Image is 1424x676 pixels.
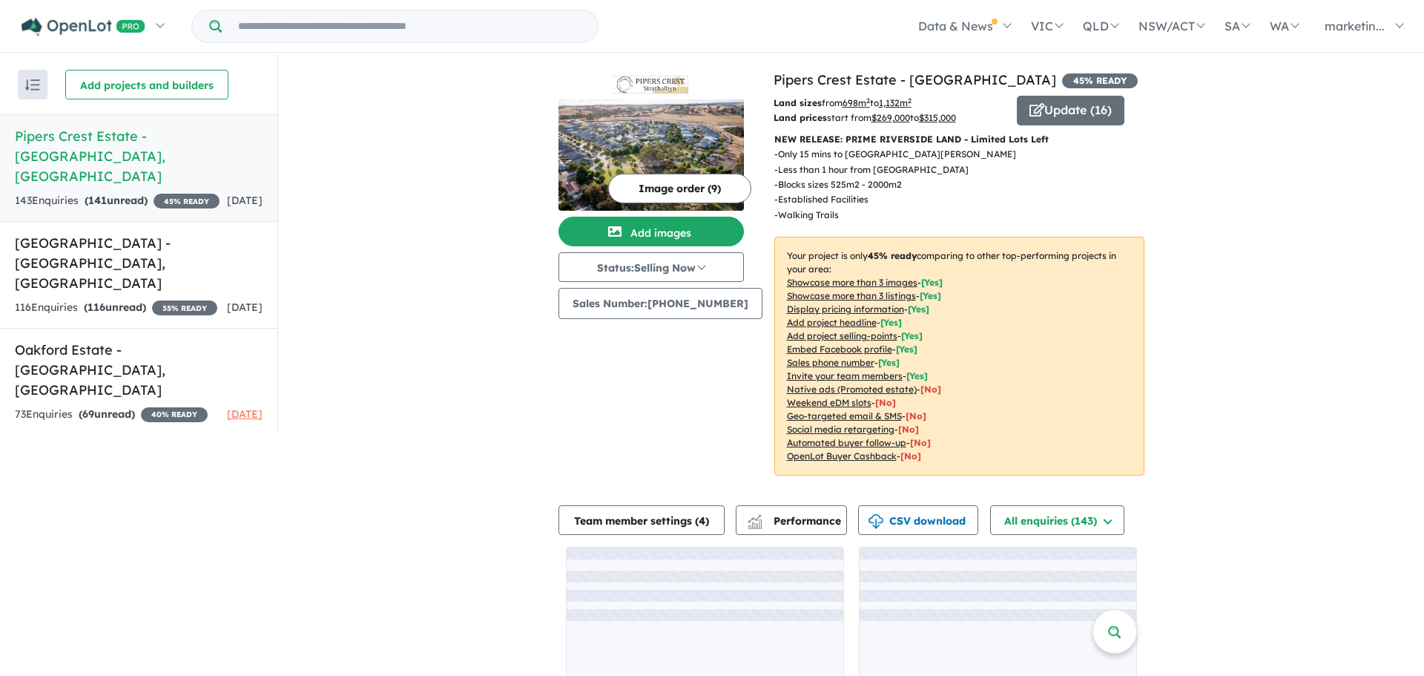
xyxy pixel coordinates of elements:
[787,370,903,381] u: Invite your team members
[774,208,1028,223] p: - Walking Trails
[1325,19,1385,33] span: marketin...
[558,505,725,535] button: Team member settings (4)
[920,290,941,301] span: [ Yes ]
[787,437,906,448] u: Automated buyer follow-up
[906,370,928,381] span: [ Yes ]
[787,410,902,421] u: Geo-targeted email & SMS
[774,177,1028,192] p: - Blocks sizes 525m2 - 2000m2
[787,384,917,395] u: Native ads (Promoted estate)
[25,79,40,91] img: sort.svg
[750,514,841,528] span: Performance
[736,505,847,535] button: Performance
[88,194,107,207] span: 141
[866,96,870,105] sup: 2
[84,301,146,314] strong: ( unread)
[774,237,1144,476] p: Your project is only comparing to other top-performing projects in your area: - - - - - - - - - -...
[787,330,897,341] u: Add project selling-points
[787,303,904,315] u: Display pricing information
[919,112,956,123] u: $ 315,000
[878,357,900,368] span: [ Yes ]
[879,97,912,108] u: 1,132 m
[787,290,916,301] u: Showcase more than 3 listings
[787,317,877,328] u: Add project headline
[79,407,135,421] strong: ( unread)
[908,96,912,105] sup: 2
[774,147,1028,162] p: - Only 15 mins to [GEOGRAPHIC_DATA][PERSON_NAME]
[787,450,897,462] u: OpenLot Buyer Cashback
[880,317,902,328] span: [ Yes ]
[608,174,751,203] button: Image order (9)
[858,505,978,535] button: CSV download
[65,70,228,99] button: Add projects and builders
[908,303,929,315] span: [ Yes ]
[774,97,822,108] b: Land sizes
[896,344,917,355] span: [ Yes ]
[774,163,1028,177] p: - Less than 1 hour from [GEOGRAPHIC_DATA]
[910,112,956,123] span: to
[787,424,894,435] u: Social media retargeting
[15,233,263,293] h5: [GEOGRAPHIC_DATA] - [GEOGRAPHIC_DATA] , [GEOGRAPHIC_DATA]
[748,519,762,529] img: bar-chart.svg
[920,384,941,395] span: [No]
[15,406,208,424] div: 73 Enquir ies
[1062,73,1138,88] span: 45 % READY
[774,71,1056,88] a: Pipers Crest Estate - [GEOGRAPHIC_DATA]
[225,10,595,42] input: Try estate name, suburb, builder or developer
[875,397,896,408] span: [No]
[774,111,1006,125] p: start from
[843,97,870,108] u: 698 m
[870,97,912,108] span: to
[787,344,892,355] u: Embed Facebook profile
[906,410,926,421] span: [No]
[990,505,1124,535] button: All enquiries (143)
[15,126,263,186] h5: Pipers Crest Estate - [GEOGRAPHIC_DATA] , [GEOGRAPHIC_DATA]
[898,424,919,435] span: [No]
[558,288,762,319] button: Sales Number:[PHONE_NUMBER]
[774,96,1006,111] p: from
[22,18,145,36] img: Openlot PRO Logo White
[558,252,744,282] button: Status:Selling Now
[558,99,744,211] img: Pipers Crest Estate - Strathalbyn
[787,277,917,288] u: Showcase more than 3 images
[921,277,943,288] span: [ Yes ]
[787,357,874,368] u: Sales phone number
[868,514,883,529] img: download icon
[871,112,910,123] u: $ 269,000
[82,407,94,421] span: 69
[900,450,921,462] span: [No]
[141,407,208,422] span: 40 % READY
[558,70,744,211] a: Pipers Crest Estate - Strathalbyn LogoPipers Crest Estate - Strathalbyn
[901,330,923,341] span: [ Yes ]
[774,112,827,123] b: Land prices
[748,514,761,522] img: line-chart.svg
[564,76,738,93] img: Pipers Crest Estate - Strathalbyn Logo
[15,192,220,210] div: 143 Enquir ies
[15,340,263,400] h5: Oakford Estate - [GEOGRAPHIC_DATA] , [GEOGRAPHIC_DATA]
[15,299,217,317] div: 116 Enquir ies
[774,132,1144,147] p: NEW RELEASE: PRIME RIVERSIDE LAND - Limited Lots Left
[910,437,931,448] span: [No]
[787,397,871,408] u: Weekend eDM slots
[1017,96,1124,125] button: Update (16)
[774,192,1028,207] p: - Established Facilities
[154,194,220,209] span: 45 % READY
[85,194,148,207] strong: ( unread)
[699,514,705,528] span: 4
[227,407,263,421] span: [DATE]
[868,250,917,261] b: 45 % ready
[558,217,744,246] button: Add images
[227,301,263,314] span: [DATE]
[227,194,263,207] span: [DATE]
[152,301,217,315] span: 35 % READY
[88,301,105,314] span: 116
